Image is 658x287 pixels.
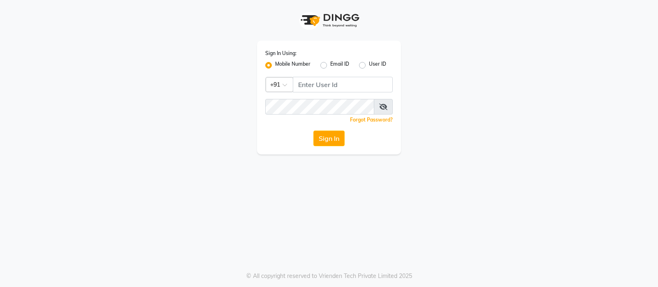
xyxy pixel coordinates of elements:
[313,131,345,146] button: Sign In
[265,99,374,115] input: Username
[330,60,349,70] label: Email ID
[265,50,297,57] label: Sign In Using:
[350,117,393,123] a: Forgot Password?
[369,60,386,70] label: User ID
[275,60,310,70] label: Mobile Number
[296,8,362,32] img: logo1.svg
[293,77,393,92] input: Username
